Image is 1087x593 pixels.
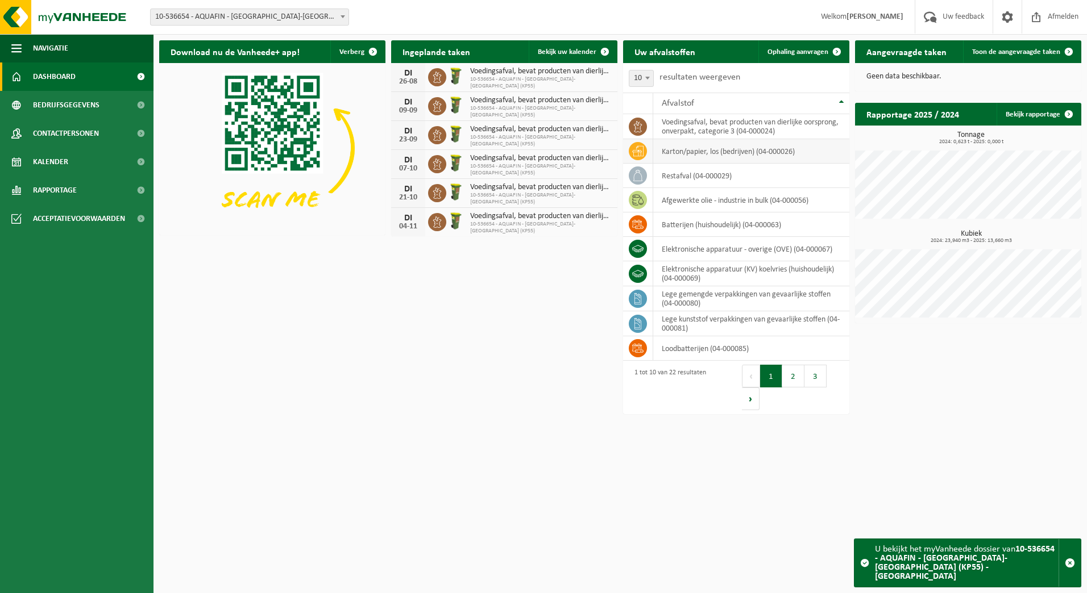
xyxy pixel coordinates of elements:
span: 10-536654 - AQUAFIN - [GEOGRAPHIC_DATA]-[GEOGRAPHIC_DATA] (KP55) [470,76,612,90]
div: 23-09 [397,136,420,144]
td: lege gemengde verpakkingen van gevaarlijke stoffen (04-000080) [653,286,849,311]
div: DI [397,156,420,165]
span: Dashboard [33,62,76,91]
td: loodbatterijen (04-000085) [653,336,849,361]
h2: Rapportage 2025 / 2024 [855,103,970,125]
div: 21-10 [397,194,420,202]
img: Download de VHEPlus App [159,63,385,233]
div: DI [397,127,420,136]
p: Geen data beschikbaar. [866,73,1070,81]
img: WB-0060-HPE-GN-50 [446,153,466,173]
button: 2 [782,365,804,387]
div: DI [397,69,420,78]
h3: Tonnage [861,131,1081,145]
img: WB-0060-HPE-GN-50 [446,66,466,86]
span: Afvalstof [662,99,694,108]
img: WB-0060-HPE-GN-50 [446,211,466,231]
span: 10-536654 - AQUAFIN - RWZI ANTWERPEN-NOORD (KP55) - ANTWERPEN [150,9,349,26]
span: Voedingsafval, bevat producten van dierlijke oorsprong, onverpakt, categorie 3 [470,154,612,163]
span: 10-536654 - AQUAFIN - [GEOGRAPHIC_DATA]-[GEOGRAPHIC_DATA] (KP55) [470,221,612,235]
h3: Kubiek [861,230,1081,244]
img: WB-0060-HPE-GN-50 [446,124,466,144]
td: restafval (04-000029) [653,164,849,188]
td: karton/papier, los (bedrijven) (04-000026) [653,139,849,164]
span: Acceptatievoorwaarden [33,204,125,233]
div: DI [397,98,420,107]
h2: Aangevraagde taken [855,40,958,62]
span: 10-536654 - AQUAFIN - [GEOGRAPHIC_DATA]-[GEOGRAPHIC_DATA] (KP55) [470,134,612,148]
a: Ophaling aanvragen [758,40,848,63]
td: afgewerkte olie - industrie in bulk (04-000056) [653,188,849,212]
span: 10-536654 - AQUAFIN - [GEOGRAPHIC_DATA]-[GEOGRAPHIC_DATA] (KP55) [470,163,612,177]
button: 3 [804,365,827,387]
span: Rapportage [33,176,77,204]
h2: Uw afvalstoffen [623,40,707,62]
div: 07-10 [397,165,420,173]
button: Previous [742,365,760,387]
img: WB-0060-HPE-GN-50 [446,95,466,115]
span: Voedingsafval, bevat producten van dierlijke oorsprong, onverpakt, categorie 3 [470,183,612,192]
strong: [PERSON_NAME] [847,12,903,21]
span: 10 [629,70,653,86]
span: 10 [629,70,654,87]
span: 10-536654 - AQUAFIN - RWZI ANTWERPEN-NOORD (KP55) - ANTWERPEN [151,9,348,25]
td: batterijen (huishoudelijk) (04-000063) [653,212,849,237]
span: Verberg [339,48,364,56]
img: WB-0060-HPE-GN-50 [446,182,466,202]
h2: Download nu de Vanheede+ app! [159,40,311,62]
span: Voedingsafval, bevat producten van dierlijke oorsprong, onverpakt, categorie 3 [470,125,612,134]
span: Contactpersonen [33,119,99,148]
button: 1 [760,365,782,387]
span: Navigatie [33,34,68,62]
strong: 10-536654 - AQUAFIN - [GEOGRAPHIC_DATA]-[GEOGRAPHIC_DATA] (KP55) - [GEOGRAPHIC_DATA] [875,545,1055,581]
div: DI [397,185,420,194]
td: voedingsafval, bevat producten van dierlijke oorsprong, onverpakt, categorie 3 (04-000024) [653,114,849,139]
span: Bedrijfsgegevens [33,91,99,119]
h2: Ingeplande taken [391,40,482,62]
span: 2024: 23,940 m3 - 2025: 13,660 m3 [861,238,1081,244]
div: DI [397,214,420,223]
span: Ophaling aanvragen [767,48,828,56]
td: lege kunststof verpakkingen van gevaarlijke stoffen (04-000081) [653,311,849,336]
td: elektronische apparatuur (KV) koelvries (huishoudelijk) (04-000069) [653,261,849,286]
span: Toon de aangevraagde taken [972,48,1060,56]
button: Verberg [330,40,384,63]
span: 10-536654 - AQUAFIN - [GEOGRAPHIC_DATA]-[GEOGRAPHIC_DATA] (KP55) [470,105,612,119]
label: resultaten weergeven [659,73,740,82]
div: U bekijkt het myVanheede dossier van [875,539,1059,587]
span: Voedingsafval, bevat producten van dierlijke oorsprong, onverpakt, categorie 3 [470,67,612,76]
a: Toon de aangevraagde taken [963,40,1080,63]
span: 2024: 0,623 t - 2025: 0,000 t [861,139,1081,145]
a: Bekijk rapportage [997,103,1080,126]
div: 26-08 [397,78,420,86]
div: 1 tot 10 van 22 resultaten [629,364,706,411]
span: Voedingsafval, bevat producten van dierlijke oorsprong, onverpakt, categorie 3 [470,96,612,105]
span: Voedingsafval, bevat producten van dierlijke oorsprong, onverpakt, categorie 3 [470,212,612,221]
td: elektronische apparatuur - overige (OVE) (04-000067) [653,237,849,261]
div: 04-11 [397,223,420,231]
span: Bekijk uw kalender [538,48,596,56]
span: Kalender [33,148,68,176]
span: 10-536654 - AQUAFIN - [GEOGRAPHIC_DATA]-[GEOGRAPHIC_DATA] (KP55) [470,192,612,206]
a: Bekijk uw kalender [529,40,616,63]
button: Next [742,387,760,410]
div: 09-09 [397,107,420,115]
